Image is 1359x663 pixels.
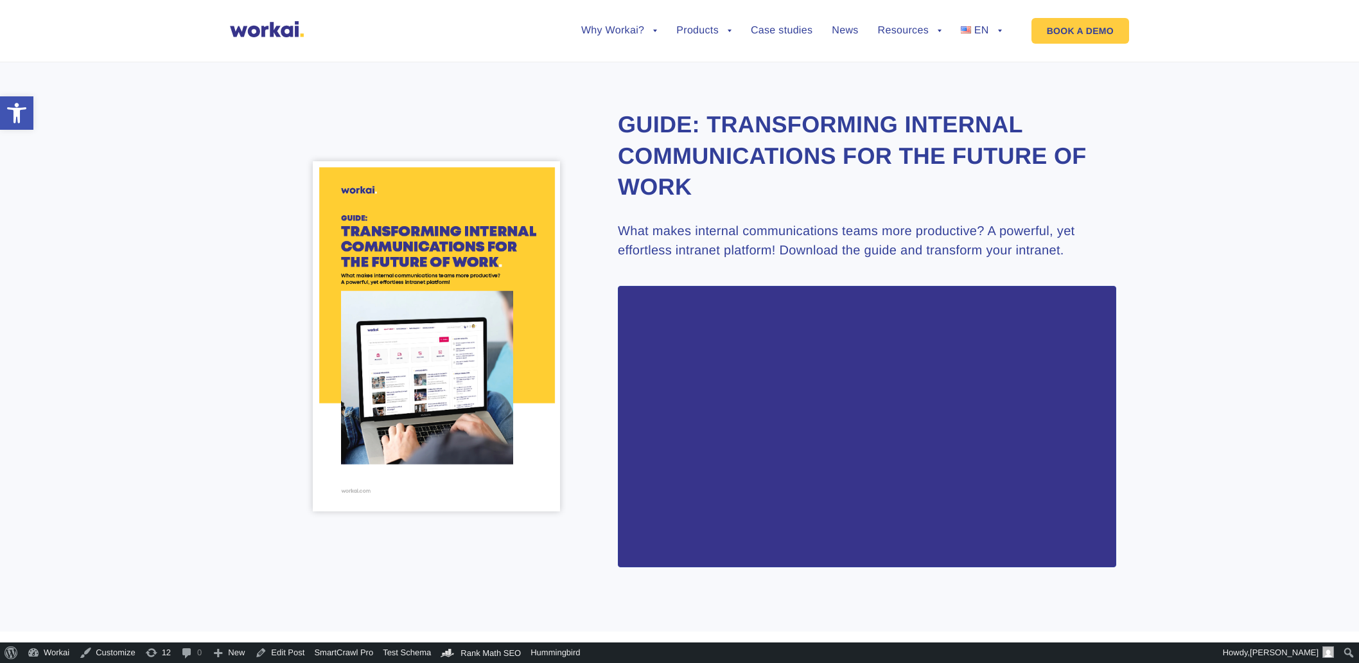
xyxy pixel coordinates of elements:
[310,642,378,663] a: SmartCrawl Pro
[676,26,732,36] a: Products
[961,26,1002,36] a: EN
[436,642,526,663] a: Rank Math Dashboard
[581,26,657,36] a: Why Workai?
[1218,642,1339,663] a: Howdy,
[618,109,1116,203] h2: GUIDE: Transforming Internal Communications for the Future of Work
[197,642,202,663] span: 0
[751,26,812,36] a: Case studies
[1031,18,1129,44] a: BOOK A DEMO
[378,642,436,663] a: Test Schema
[75,642,140,663] a: Customize
[526,642,585,663] a: Hummingbird
[22,642,75,663] a: Workai
[460,648,521,658] span: Rank Math SEO
[974,25,989,36] span: EN
[313,161,560,511] img: GUIDE-Transforming-internal-communications-for-the-future-of-work-cover-1.png
[162,642,171,663] span: 12
[832,26,858,36] a: News
[228,642,245,663] span: New
[634,302,1100,561] iframe: Form 0
[618,222,1116,260] h3: What makes internal communications teams more productive? A powerful, yet effortless intranet pla...
[878,26,942,36] a: Resources
[250,642,310,663] a: Edit Post
[1250,648,1319,657] span: [PERSON_NAME]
